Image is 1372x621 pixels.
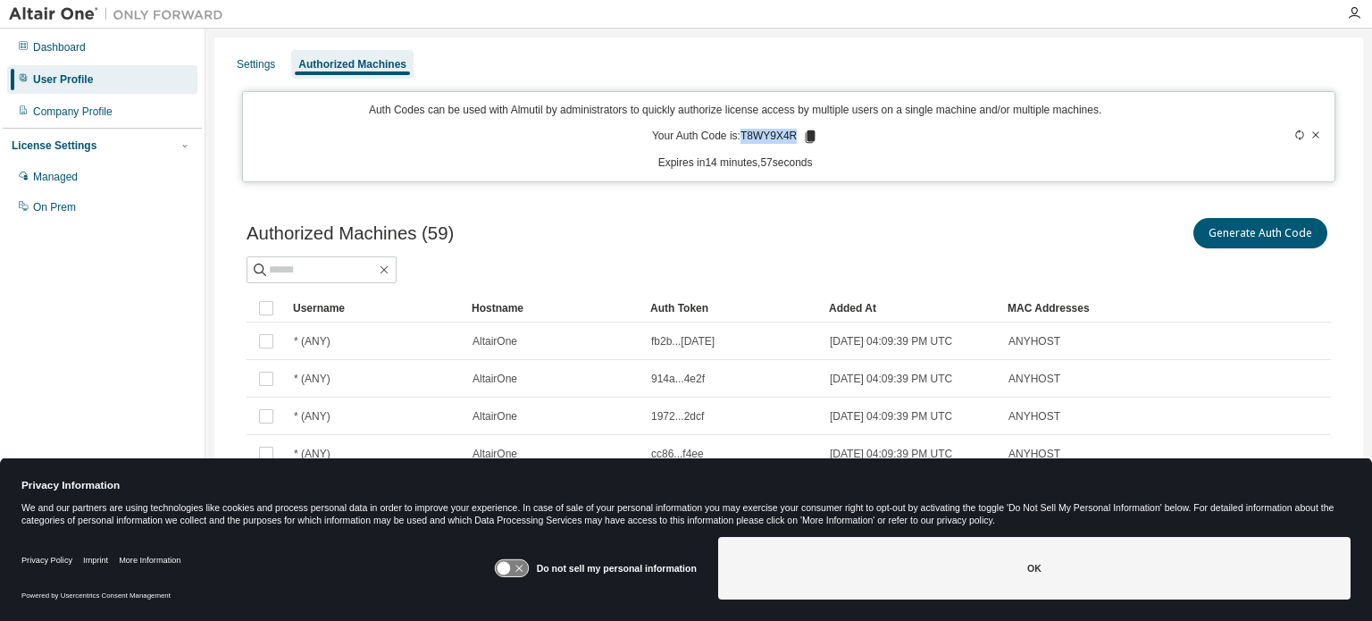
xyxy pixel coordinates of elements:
button: Generate Auth Code [1193,218,1327,248]
span: * (ANY) [294,334,330,348]
p: Expires in 14 minutes, 57 seconds [254,155,1217,171]
div: MAC Addresses [1008,294,1134,323]
div: Hostname [472,294,636,323]
span: [DATE] 04:09:39 PM UTC [830,372,952,386]
span: cc86...f4ee [651,447,704,461]
p: Your Auth Code is: T8WY9X4R [652,129,818,145]
div: Auth Token [650,294,815,323]
span: [DATE] 04:09:39 PM UTC [830,334,952,348]
span: AltairOne [473,334,517,348]
span: ANYHOST [1008,372,1060,386]
div: On Prem [33,200,76,214]
span: fb2b...[DATE] [651,334,715,348]
div: Managed [33,170,78,184]
span: * (ANY) [294,372,330,386]
div: Company Profile [33,105,113,119]
span: ANYHOST [1008,334,1060,348]
span: * (ANY) [294,409,330,424]
span: ANYHOST [1008,447,1060,461]
span: AltairOne [473,409,517,424]
span: ANYHOST [1008,409,1060,424]
span: [DATE] 04:09:39 PM UTC [830,447,952,461]
div: User Profile [33,72,93,87]
div: Settings [237,57,275,71]
div: Username [293,294,457,323]
span: Authorized Machines (59) [247,223,454,244]
span: * (ANY) [294,447,330,461]
p: Auth Codes can be used with Almutil by administrators to quickly authorize license access by mult... [254,103,1217,118]
span: AltairOne [473,447,517,461]
span: 1972...2dcf [651,409,704,424]
span: [DATE] 04:09:39 PM UTC [830,409,952,424]
div: Dashboard [33,40,86,55]
span: AltairOne [473,372,517,386]
div: License Settings [12,138,96,153]
div: Authorized Machines [298,57,406,71]
img: Altair One [9,5,232,23]
div: Added At [829,294,993,323]
span: 914a...4e2f [651,372,705,386]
